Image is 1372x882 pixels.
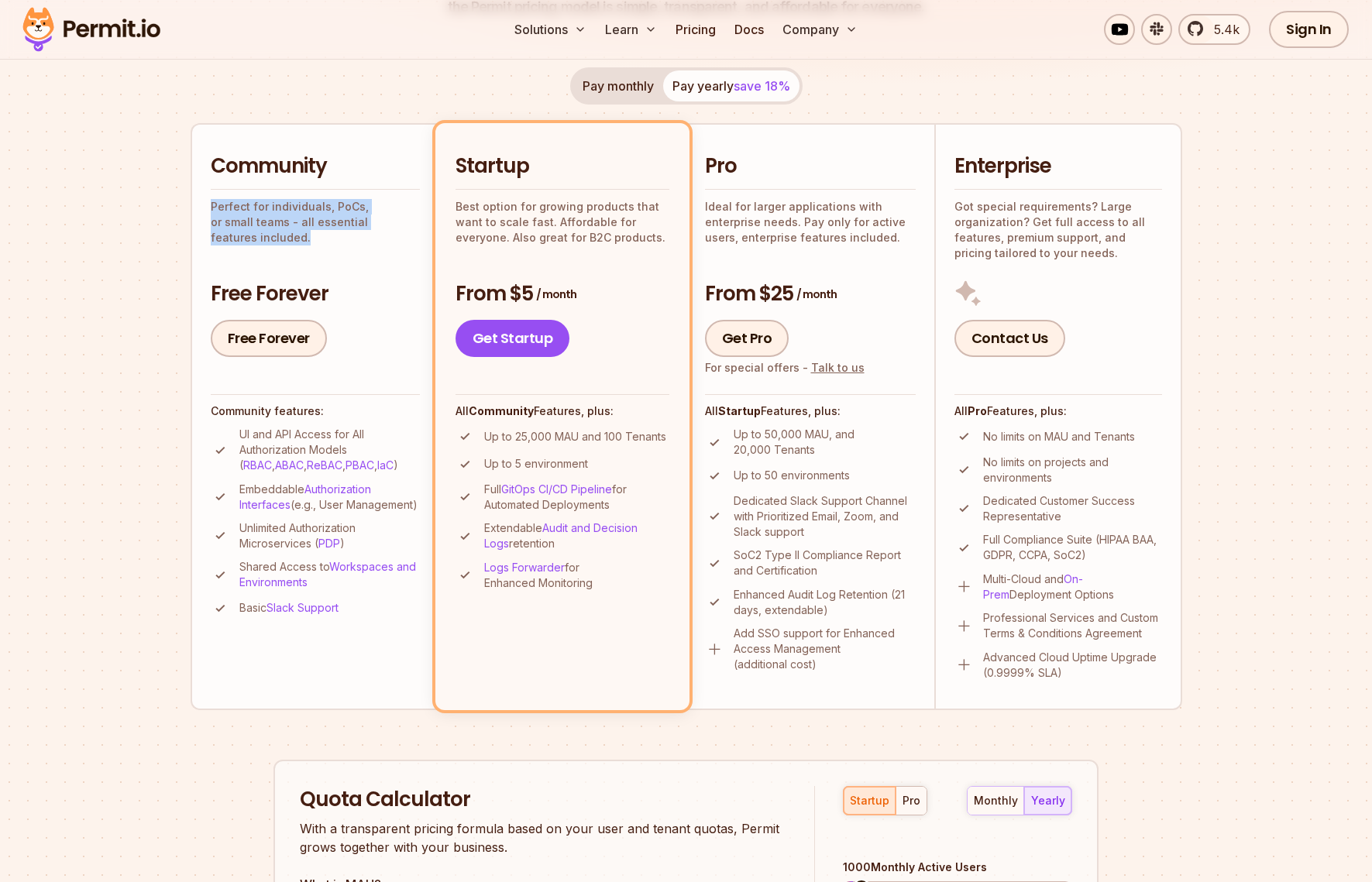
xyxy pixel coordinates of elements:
[903,793,920,808] div: pro
[734,493,916,540] p: Dedicated Slack Support Channel with Prioritized Email, Zoom, and Slack support
[718,404,761,417] strong: Startup
[456,153,669,180] h2: Startup
[501,482,612,496] a: GitOps CI/CD Pipeline
[484,482,669,513] p: Full for Automated Deployments
[211,153,420,180] h2: Community
[239,427,420,473] p: UI and API Access for All Authorization Models ( , , , , )
[15,3,167,56] img: Permit logo
[599,14,663,45] button: Learn
[239,600,339,616] p: Basic
[954,199,1162,261] p: Got special requirements? Large organization? Get full access to all features, premium support, a...
[211,199,420,245] p: Perfect for individuals, PoCs, or small teams - all essential features included.
[1205,20,1240,39] span: 5.4k
[705,360,865,376] div: For special offers -
[983,455,1162,486] p: No limits on projects and environments
[318,537,340,550] a: PDP
[734,547,916,578] p: SoC2 Type II Compliance Report and Certification
[843,860,1072,875] div: 1000 Monthly Active Users
[484,521,638,550] a: Audit and Decision Logs
[776,14,864,45] button: Company
[983,429,1135,444] p: No limits on MAU and Tenants
[346,458,374,472] a: PBAC
[983,571,1162,602] p: Multi-Cloud and Deployment Options
[243,458,272,472] a: RBAC
[734,427,916,458] p: Up to 50,000 MAU, and 20,000 Tenants
[983,650,1162,681] p: Advanced Cloud Uptime Upgrade (0.9999% SLA)
[307,458,342,472] a: ReBAC
[669,14,722,45] a: Pricing
[211,403,420,419] h4: Community features:
[211,320,327,357] a: Free Forever
[954,153,1162,180] h2: Enterprise
[734,626,916,672] p: Add SSO support for Enhanced Access Management (additional cost)
[300,819,786,856] p: With a transparent pricing formula based on your user and tenant quotas, Permit grows together wi...
[983,493,1162,524] p: Dedicated Customer Success Representative
[484,560,669,591] p: for Enhanced Monitoring
[728,14,770,45] a: Docs
[954,403,1162,419] h4: All Features, plus:
[508,14,593,45] button: Solutions
[983,572,1083,601] a: On-Prem
[456,280,669,308] h3: From $5
[705,403,916,419] h4: All Features, plus:
[705,280,916,308] h3: From $25
[300,786,786,814] h2: Quota Calculator
[968,404,987,417] strong: Pro
[484,456,588,472] p: Up to 5 environment
[954,320,1065,357] a: Contact Us
[266,601,339,614] a: Slack Support
[377,458,394,472] a: IaC
[456,320,570,357] a: Get Startup
[456,403,669,419] h4: All Features, plus:
[484,520,669,551] p: Extendable retention
[734,468,850,483] p: Up to 50 environments
[983,610,1162,641] p: Professional Services and Custom Terms & Conditions Agreement
[811,361,865,374] a: Talk to us
[796,287,837,302] span: / month
[1178,14,1250,45] a: 5.4k
[705,153,916,180] h2: Pro
[239,482,371,511] a: Authorization Interfaces
[456,199,669,245] p: Best option for growing products that want to scale fast. Affordable for everyone. Also great for...
[734,587,916,618] p: Enhanced Audit Log Retention (21 days, extendable)
[536,287,576,302] span: / month
[211,280,420,308] h3: Free Forever
[983,532,1162,563] p: Full Compliance Suite (HIPAA BAA, GDPR, CCPA, SoC2)
[239,520,420,551] p: Unlimited Authorization Microservices ( )
[974,793,1018,808] div: monthly
[484,429,666,444] p: Up to 25,000 MAU and 100 Tenants
[239,482,420,513] p: Embeddable (e.g., User Management)
[705,199,916,245] p: Ideal for larger applications with enterprise needs. Pay only for active users, enterprise featur...
[275,458,304,472] a: ABAC
[705,320,789,357] a: Get Pro
[239,559,420,590] p: Shared Access to
[469,404,534,417] strong: Community
[484,561,565,574] a: Logs Forwarder
[573,70,663,101] button: Pay monthly
[1269,11,1349,48] a: Sign In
